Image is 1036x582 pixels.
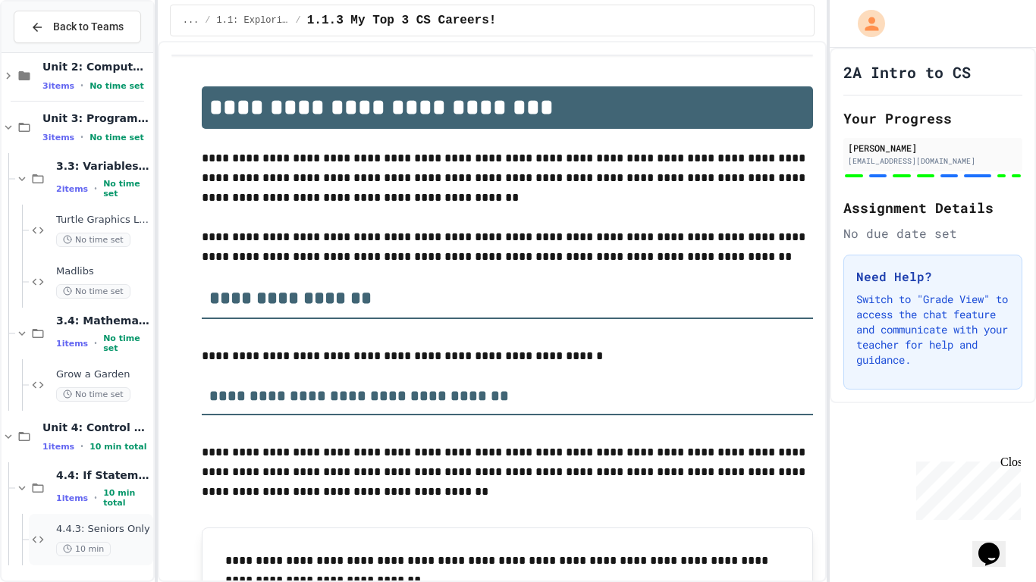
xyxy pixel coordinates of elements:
span: Unit 4: Control Structures [42,421,150,434]
span: No time set [89,81,144,91]
p: Switch to "Grade View" to access the chat feature and communicate with your teacher for help and ... [856,292,1009,368]
span: • [80,80,83,92]
span: • [80,440,83,452]
span: / [205,14,210,27]
div: My Account [842,6,889,41]
span: 1 items [56,493,88,503]
span: 1 items [56,339,88,349]
span: / [296,14,301,27]
span: • [94,183,97,195]
span: Madlibs [56,265,150,278]
span: ... [183,14,199,27]
span: No time set [56,387,130,402]
span: No time set [56,233,130,247]
span: Unit 3: Programming Fundamentals [42,111,150,125]
span: 3 items [42,133,74,142]
span: 4.4.3: Seniors Only [56,523,150,536]
span: 2 items [56,184,88,194]
span: Unit 2: Computational Thinking & Problem-Solving [42,60,150,74]
h2: Assignment Details [843,197,1022,218]
span: 3.3: Variables and Data Types [56,159,150,173]
span: 1.1.3 My Top 3 CS Careers! [307,11,497,30]
div: [PERSON_NAME] [848,141,1018,155]
button: Back to Teams [14,11,141,43]
span: 10 min total [103,488,150,508]
span: Turtle Graphics Logo/character [56,214,150,227]
span: • [94,337,97,349]
span: • [94,492,97,504]
span: No time set [56,284,130,299]
span: 1 items [42,442,74,452]
span: Grow a Garden [56,368,150,381]
span: 10 min total [89,442,146,452]
span: 3.4: Mathematical Operators [56,314,150,327]
div: Chat with us now!Close [6,6,105,96]
span: 3 items [42,81,74,91]
iframe: chat widget [972,521,1021,567]
span: 1.1: Exploring CS Careers [217,14,290,27]
div: No due date set [843,224,1022,242]
div: [EMAIL_ADDRESS][DOMAIN_NAME] [848,155,1018,167]
span: 4.4: If Statements [56,468,150,482]
span: No time set [103,179,150,199]
iframe: chat widget [910,455,1021,520]
span: 10 min [56,542,111,556]
span: No time set [103,333,150,353]
h1: 2A Intro to CS [843,61,971,83]
span: Back to Teams [53,19,124,35]
h2: Your Progress [843,108,1022,129]
span: No time set [89,133,144,142]
span: • [80,131,83,143]
h3: Need Help? [856,268,1009,286]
